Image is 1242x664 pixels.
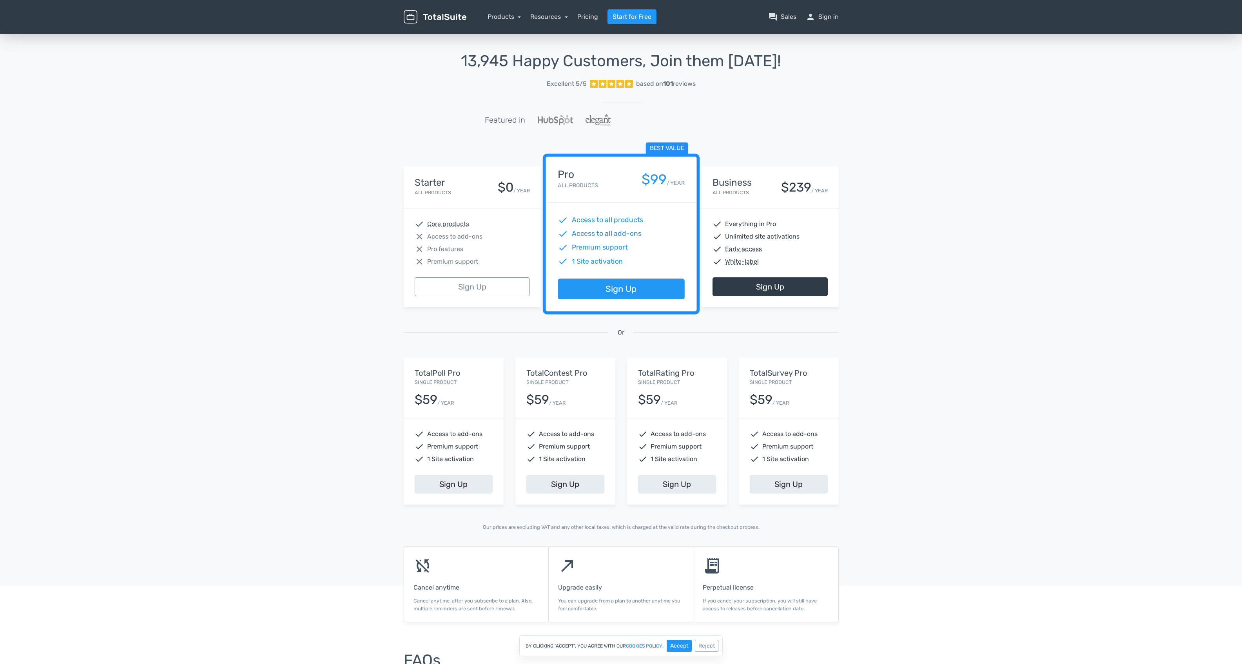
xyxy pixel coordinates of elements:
a: Sign Up [526,475,604,494]
span: check [415,429,424,439]
span: north_east [558,556,577,575]
span: Best value [645,143,688,155]
span: check [526,454,536,464]
div: $239 [781,181,811,194]
div: based on reviews [636,79,696,89]
span: check [713,244,722,254]
span: Everything in Pro [725,219,776,229]
h4: Starter [415,177,451,188]
span: check [713,257,722,266]
span: close [415,257,424,266]
div: $59 [750,393,772,407]
a: Excellent 5/5 based on101reviews [404,76,839,92]
span: check [713,219,722,229]
span: check [558,215,568,225]
small: / YEAR [772,399,789,407]
small: / YEAR [437,399,454,407]
img: Hubspot [538,115,573,125]
small: / YEAR [666,179,684,187]
h4: Pro [558,169,598,180]
h5: Featured in [485,116,525,124]
a: Start for Free [607,9,656,24]
div: $59 [526,393,549,407]
small: / YEAR [811,187,828,194]
a: Sign Up [558,279,684,300]
span: Access to all products [571,215,643,225]
span: Premium support [762,442,813,451]
h5: TotalContest Pro [526,369,604,377]
button: Reject [695,640,718,652]
small: All Products [558,182,598,189]
small: / YEAR [549,399,566,407]
span: check [750,429,759,439]
span: close [415,232,424,241]
h5: TotalSurvey Pro [750,369,828,377]
span: Access to all add-ons [571,229,641,239]
span: Pro features [427,244,463,254]
a: cookies policy [626,644,662,648]
span: check [415,454,424,464]
span: check [638,442,647,451]
div: $99 [641,172,666,187]
a: personSign in [806,12,839,22]
span: receipt_long [703,556,722,575]
small: All Products [713,190,749,195]
span: check [415,219,424,229]
a: Resources [530,13,568,20]
span: Unlimited site activations [725,232,800,241]
a: Sign Up [415,475,493,494]
p: You can upgrade from a plan to another anytime you feel comfortable. [558,597,684,612]
h6: Upgrade easily [558,584,684,591]
span: Premium support [427,257,478,266]
a: Products [488,13,521,20]
span: check [638,429,647,439]
a: Sign Up [750,475,828,494]
span: question_answer [768,12,778,22]
span: check [526,442,536,451]
span: check [558,229,568,239]
a: Sign Up [415,277,530,296]
span: Access to add-ons [762,429,818,439]
span: Access to add-ons [427,429,482,439]
span: sync_disabled [413,556,432,575]
button: Accept [667,640,692,652]
img: TotalSuite for WordPress [404,10,466,24]
h1: 13,945 Happy Customers, Join them [DATE]! [404,52,839,70]
span: Access to add-ons [427,232,482,241]
small: Single Product [750,379,792,385]
a: question_answerSales [768,12,796,22]
span: check [526,429,536,439]
p: If you cancel your subscription, you will still have access to releases before cancellation date. [703,597,829,612]
span: check [750,442,759,451]
abbr: Early access [725,244,762,254]
div: By clicking "Accept", you agree with our . [519,635,723,656]
img: ElegantThemes [586,114,611,126]
span: Excellent 5/5 [547,79,587,89]
small: Single Product [638,379,680,385]
span: Premium support [651,442,702,451]
h6: Perpetual license [703,584,829,591]
abbr: White-label [725,257,759,266]
span: Premium support [539,442,590,451]
span: 1 Site activation [651,454,697,464]
span: Or [618,328,624,337]
span: 1 Site activation [427,454,474,464]
h6: Cancel anytime [413,584,539,591]
div: $59 [638,393,661,407]
span: 1 Site activation [571,256,623,266]
small: / YEAR [661,399,677,407]
span: check [750,454,759,464]
span: Access to add-ons [651,429,706,439]
small: Single Product [415,379,457,385]
span: person [806,12,815,22]
small: / YEAR [513,187,530,194]
h4: Business [713,177,752,188]
span: Premium support [571,242,627,253]
small: All Products [415,190,451,195]
span: 1 Site activation [762,454,809,464]
div: $59 [415,393,437,407]
abbr: Core products [427,219,469,229]
a: Sign Up [713,277,828,296]
span: Premium support [427,442,478,451]
span: close [415,244,424,254]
